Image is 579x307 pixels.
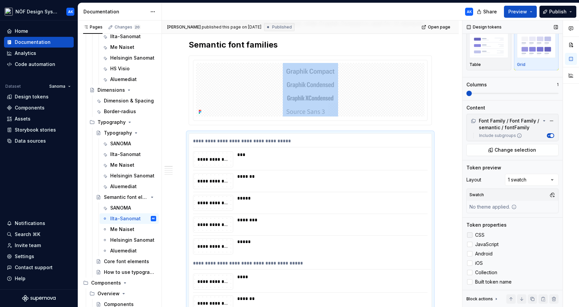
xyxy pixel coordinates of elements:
[495,147,536,153] span: Change selection
[5,84,21,89] div: Dataset
[4,26,74,36] a: Home
[4,136,74,146] a: Data sources
[471,118,541,131] div: Font Family / Font Family / semantic / fontFamily
[428,24,450,30] span: Open page
[466,294,499,304] div: Block actions
[469,62,481,67] p: Table
[15,231,40,238] div: Search ⌘K
[110,65,130,72] div: HS Visio
[15,61,55,68] div: Code automation
[466,164,501,171] div: Token preview
[87,85,159,95] a: Dimensions
[4,125,74,135] a: Storybook stories
[98,290,120,297] div: Overview
[15,39,51,46] div: Documentation
[152,215,155,222] div: AK
[104,108,136,115] div: Border-radius
[100,170,159,181] a: Helsingin Sanomat
[110,162,134,168] div: Me Naiset
[110,226,134,233] div: Me Naiset
[15,28,28,34] div: Home
[466,104,485,111] div: Content
[4,113,74,124] a: Assets
[468,190,485,200] div: Swatch
[466,144,559,156] button: Change selection
[100,53,159,63] a: Helsingin Sanomat
[466,296,493,302] div: Block actions
[104,97,154,104] div: Dimension & Spacing
[15,275,25,282] div: Help
[83,8,147,15] div: Documentation
[466,222,507,228] div: Token properties
[202,24,261,30] div: published this page on [DATE]
[15,138,46,144] div: Data sources
[4,91,74,102] a: Design tokens
[15,264,53,271] div: Contact support
[110,55,154,61] div: Helsingin Sanomat
[93,267,159,278] a: How to use typography in [GEOGRAPHIC_DATA]?
[100,63,159,74] a: HS Visio
[100,224,159,235] a: Me Naiset
[475,242,499,247] span: JavaScript
[4,218,74,229] button: Notifications
[87,117,159,128] div: Typography
[100,74,159,85] a: Aluemediat
[68,9,73,14] div: AK
[475,251,493,256] span: Android
[15,242,41,249] div: Invite team
[110,151,141,158] div: Ilta-Sanomat
[4,37,74,48] a: Documentation
[420,22,453,32] a: Open page
[473,6,501,18] button: Share
[100,149,159,160] a: Ilta-Sanomat
[468,116,557,132] div: Font Family / Font Family / semantic / fontFamily
[100,235,159,245] a: Helsingin Sanomat
[15,127,56,133] div: Storybook stories
[22,295,56,302] svg: Supernova Logo
[272,24,292,30] span: Published
[517,62,525,67] p: Grid
[475,279,512,285] span: Built token name
[110,44,134,51] div: Me Naiset
[4,273,74,284] button: Help
[4,48,74,59] a: Analytics
[110,237,154,243] div: Helsingin Sanomat
[49,84,65,89] span: Sanoma
[466,81,487,88] div: Columns
[466,29,511,70] button: placeholderTable
[100,181,159,192] a: Aluemediat
[15,93,49,100] div: Design tokens
[104,194,148,201] div: Semantic font elements
[4,59,74,70] a: Code automation
[475,270,497,275] span: Collection
[115,24,141,30] div: Changes
[93,106,159,117] a: Border-radius
[93,95,159,106] a: Dimension & Spacing
[508,8,527,15] span: Preview
[98,87,125,93] div: Dimensions
[87,288,159,299] div: Overview
[110,247,137,254] div: Aluemediat
[4,240,74,251] a: Invite team
[110,183,137,190] div: Aluemediat
[93,128,159,138] a: Typography
[100,245,159,256] a: Aluemediat
[4,229,74,240] button: Search ⌘K
[104,269,155,276] div: How to use typography in [GEOGRAPHIC_DATA]?
[100,203,159,213] a: SANOMA
[504,6,537,18] button: Preview
[100,42,159,53] a: Me Naiset
[100,31,159,42] a: Ilta-Sanomat
[110,140,131,147] div: SANOMA
[483,8,497,15] span: Share
[100,138,159,149] a: SANOMA
[93,256,159,267] a: Core font elements
[15,50,36,57] div: Analytics
[91,280,121,286] div: Components
[4,262,74,273] button: Contact support
[549,8,567,15] span: Publish
[110,76,137,83] div: Aluemediat
[134,24,141,30] span: 20
[1,4,76,19] button: NÖF Design SystemAK
[466,176,481,183] div: Layout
